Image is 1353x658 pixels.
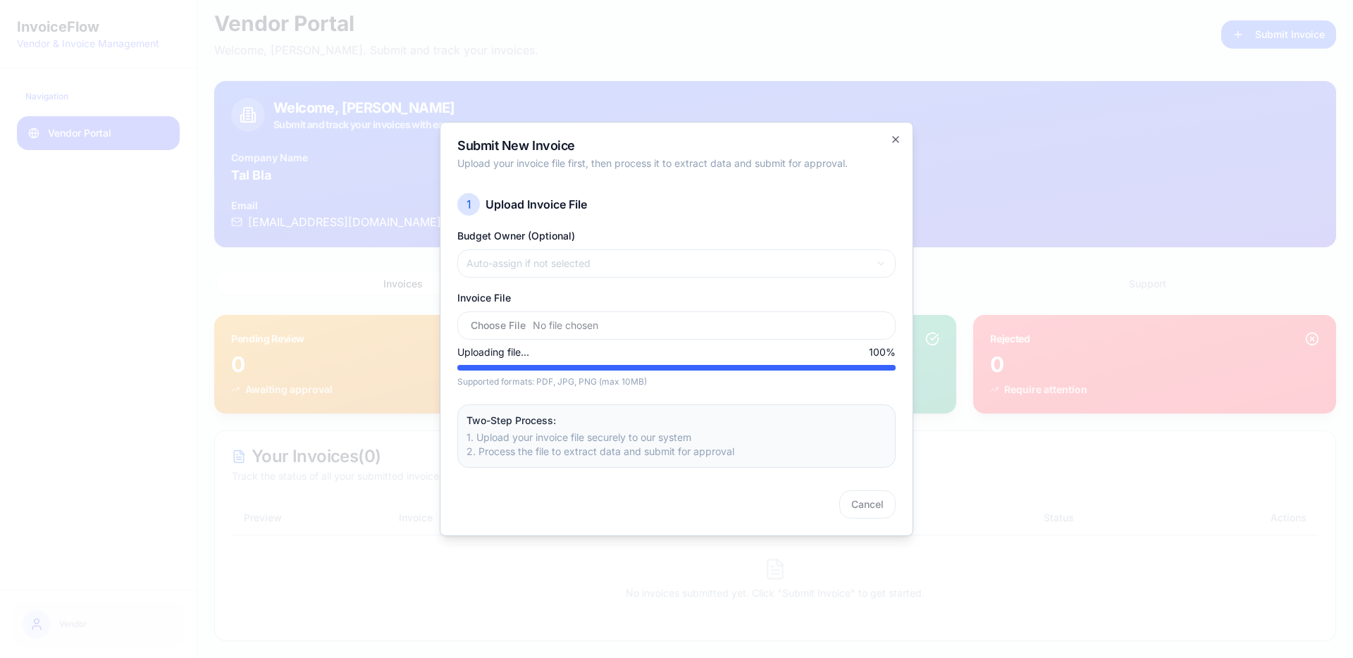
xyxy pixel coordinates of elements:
[467,430,886,445] p: 1. Upload your invoice file securely to our system
[486,196,587,213] h3: Upload Invoice File
[467,414,886,428] p: Two-Step Process:
[457,376,896,387] div: Supported formats: PDF, JPG, PNG (max 10MB)
[457,345,529,359] span: Uploading file...
[457,156,896,170] p: Upload your invoice file first, then process it to extract data and submit for approval.
[467,445,886,459] p: 2. Process the file to extract data and submit for approval
[457,193,480,216] div: 1
[457,292,511,304] label: Invoice File
[457,230,575,242] label: Budget Owner (Optional)
[457,139,896,152] h2: Submit New Invoice
[869,345,896,359] span: 100 %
